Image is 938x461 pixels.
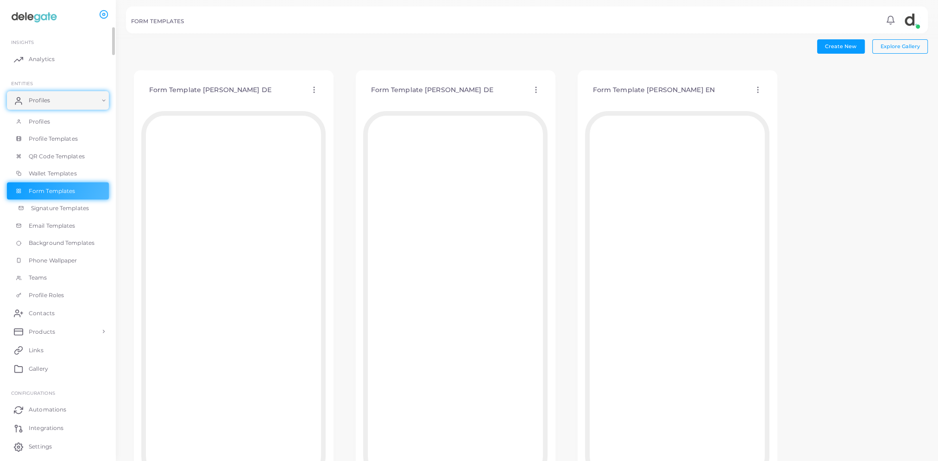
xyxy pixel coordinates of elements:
[817,39,865,53] button: Create New
[881,43,920,50] span: Explore Gallery
[149,86,271,94] h4: Form Template [PERSON_NAME] DE
[902,11,920,29] img: avatar
[7,359,109,378] a: Gallery
[29,424,63,432] span: Integrations
[7,341,109,359] a: Links
[29,442,52,451] span: Settings
[7,217,109,235] a: Email Templates
[7,113,109,131] a: Profiles
[371,86,493,94] h4: Form Template [PERSON_NAME] DE
[8,9,60,26] img: logo
[29,256,77,265] span: Phone Wallpaper
[872,39,928,53] button: Explore Gallery
[7,165,109,182] a: Wallet Templates
[7,234,109,252] a: Background Templates
[7,199,109,217] a: Signature Templates
[29,96,50,105] span: Profiles
[31,204,89,212] span: Signature Templates
[11,39,34,45] span: INSIGHTS
[7,252,109,269] a: Phone Wallpaper
[7,437,109,456] a: Settings
[29,405,66,414] span: Automations
[7,148,109,165] a: QR Code Templates
[29,169,77,178] span: Wallet Templates
[7,419,109,437] a: Integrations
[7,400,109,419] a: Automations
[7,269,109,287] a: Teams
[899,11,923,29] a: avatar
[7,130,109,148] a: Profile Templates
[29,55,55,63] span: Analytics
[825,43,856,50] span: Create New
[29,239,94,247] span: Background Templates
[29,187,76,195] span: Form Templates
[29,346,44,355] span: Links
[29,274,47,282] span: Teams
[7,322,109,341] a: Products
[29,135,78,143] span: Profile Templates
[11,81,33,86] span: ENTITIES
[7,91,109,110] a: Profiles
[7,50,109,69] a: Analytics
[593,86,715,94] h4: Form Template [PERSON_NAME] EN
[131,18,184,25] h5: FORM TEMPLATES
[7,304,109,322] a: Contacts
[29,222,76,230] span: Email Templates
[11,390,55,396] span: Configurations
[29,365,48,373] span: Gallery
[29,118,50,126] span: Profiles
[7,287,109,304] a: Profile Roles
[7,182,109,200] a: Form Templates
[29,291,64,299] span: Profile Roles
[29,328,55,336] span: Products
[29,309,55,318] span: Contacts
[29,152,85,161] span: QR Code Templates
